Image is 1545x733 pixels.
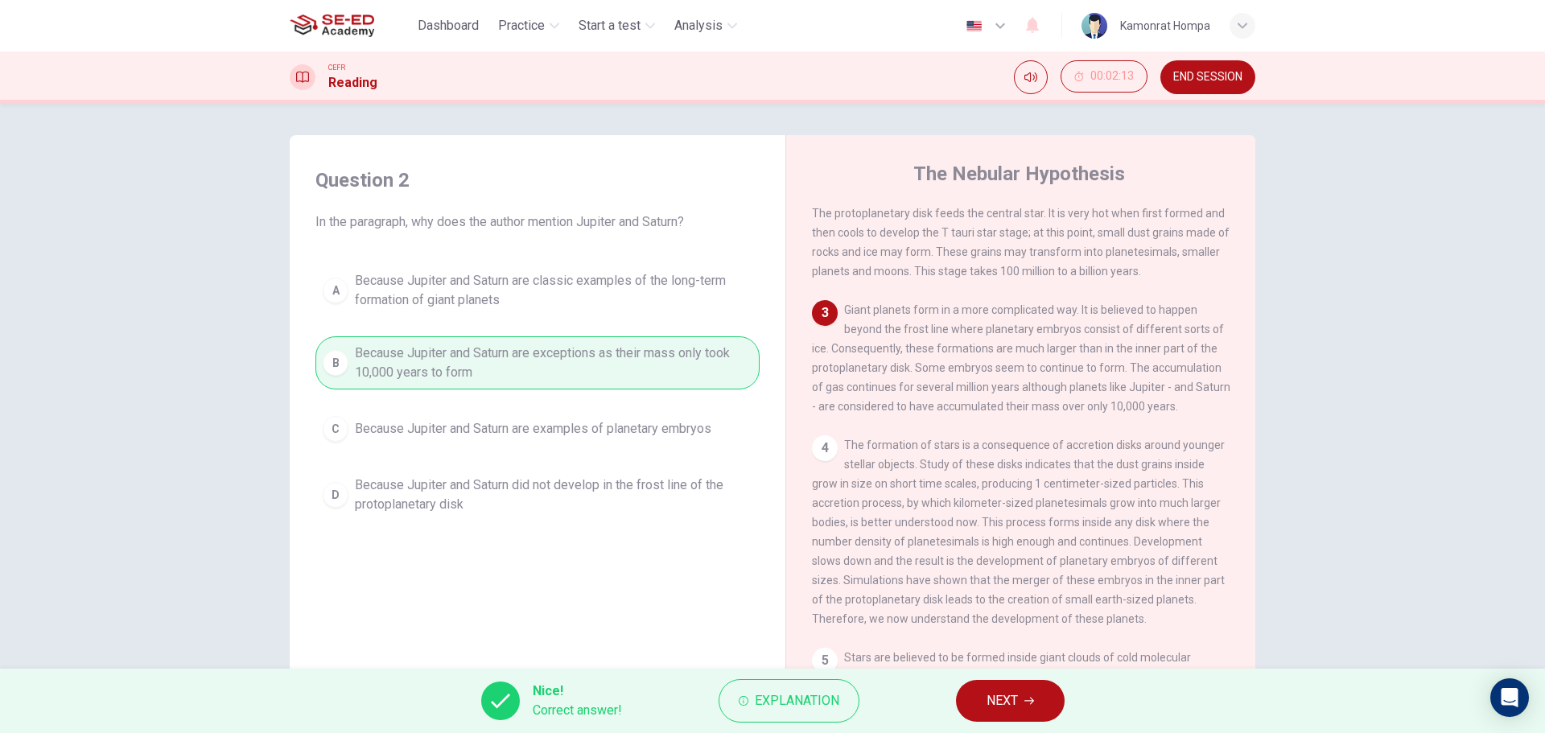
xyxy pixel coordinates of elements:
span: In the paragraph, why does the author mention Jupiter and Saturn? [315,212,760,232]
div: 5 [812,648,838,673]
button: NEXT [956,680,1065,722]
button: Start a test [572,11,661,40]
button: Practice [492,11,566,40]
button: 00:02:13 [1061,60,1147,93]
span: The formation of stars is a consequence of accretion disks around younger stellar objects. Study ... [812,439,1225,625]
button: Analysis [668,11,744,40]
button: Explanation [719,679,859,723]
span: Correct answer! [533,701,622,720]
span: Nice! [533,682,622,701]
div: Hide [1061,60,1147,94]
span: Practice [498,16,545,35]
div: Kamonrat Hompa [1120,16,1210,35]
span: 00:02:13 [1090,70,1134,83]
span: END SESSION [1173,71,1242,84]
img: Profile picture [1081,13,1107,39]
h4: The Nebular Hypothesis [913,161,1125,187]
span: Dashboard [418,16,479,35]
span: Giant planets form in a more complicated way. It is believed to happen beyond the frost line wher... [812,303,1230,413]
span: Start a test [579,16,641,35]
span: CEFR [328,62,345,73]
span: Analysis [674,16,723,35]
div: 4 [812,435,838,461]
h1: Reading [328,73,377,93]
button: Dashboard [411,11,485,40]
img: SE-ED Academy logo [290,10,374,42]
span: Explanation [755,690,839,712]
div: Open Intercom Messenger [1490,678,1529,717]
span: NEXT [987,690,1018,712]
img: en [964,20,984,32]
button: END SESSION [1160,60,1255,94]
div: Mute [1014,60,1048,94]
h4: Question 2 [315,167,760,193]
a: SE-ED Academy logo [290,10,411,42]
div: 3 [812,300,838,326]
